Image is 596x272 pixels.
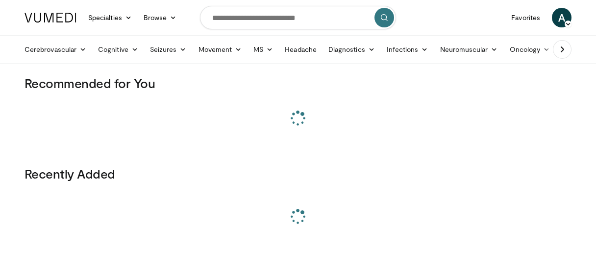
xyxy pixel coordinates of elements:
a: Cerebrovascular [19,40,92,59]
input: Search topics, interventions [200,6,396,29]
a: Favorites [505,8,546,27]
a: Oncology [504,40,556,59]
h3: Recently Added [25,166,571,181]
img: VuMedi Logo [25,13,76,23]
a: Cognitive [92,40,144,59]
a: Movement [193,40,248,59]
a: MS [248,40,279,59]
a: Seizures [144,40,193,59]
h3: Recommended for You [25,75,571,91]
a: A [552,8,571,27]
a: Diagnostics [323,40,381,59]
a: Specialties [82,8,138,27]
a: Browse [138,8,183,27]
a: Neuromuscular [434,40,504,59]
a: Headache [279,40,323,59]
a: Infections [381,40,434,59]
